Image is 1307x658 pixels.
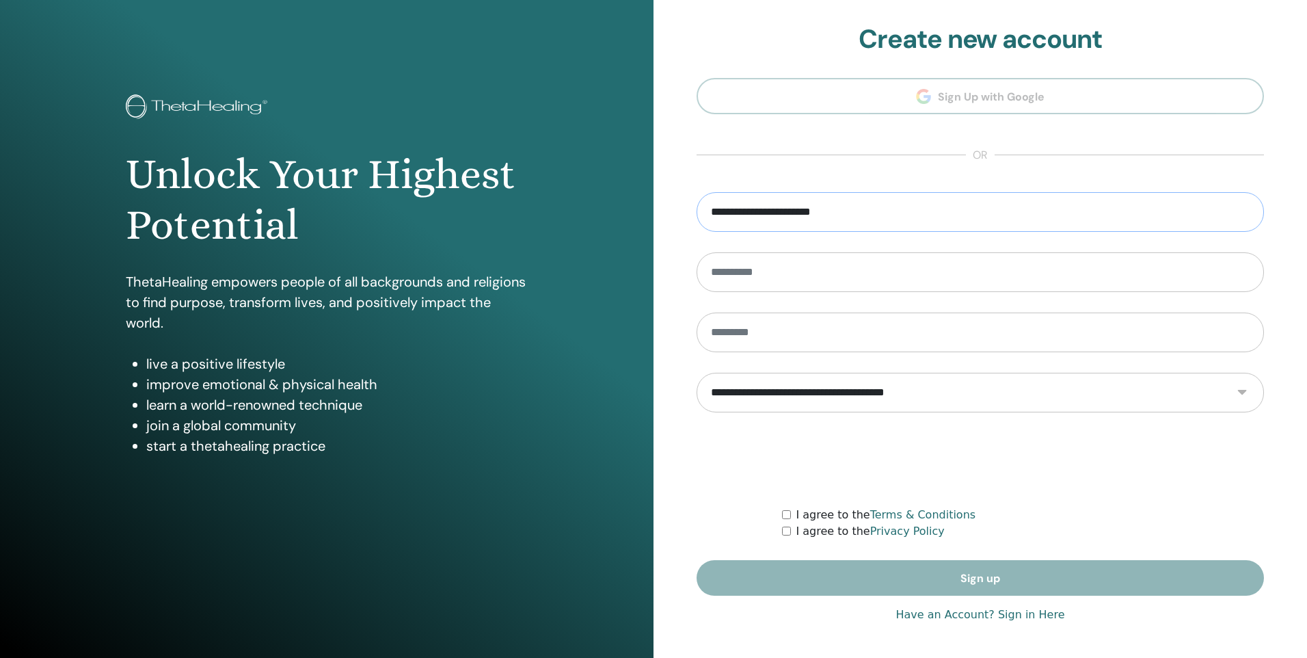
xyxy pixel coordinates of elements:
[146,374,527,395] li: improve emotional & physical health
[876,433,1084,486] iframe: reCAPTCHA
[796,523,945,540] label: I agree to the
[146,395,527,415] li: learn a world-renowned technique
[895,607,1064,623] a: Have an Account? Sign in Here
[796,507,976,523] label: I agree to the
[126,149,527,251] h1: Unlock Your Highest Potential
[697,24,1264,55] h2: Create new account
[870,508,975,521] a: Terms & Conditions
[146,436,527,456] li: start a thetahealing practice
[146,415,527,436] li: join a global community
[966,147,995,163] span: or
[126,272,527,333] p: ThetaHealing empowers people of all backgrounds and religions to find purpose, transform lives, a...
[870,525,945,538] a: Privacy Policy
[146,354,527,374] li: live a positive lifestyle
